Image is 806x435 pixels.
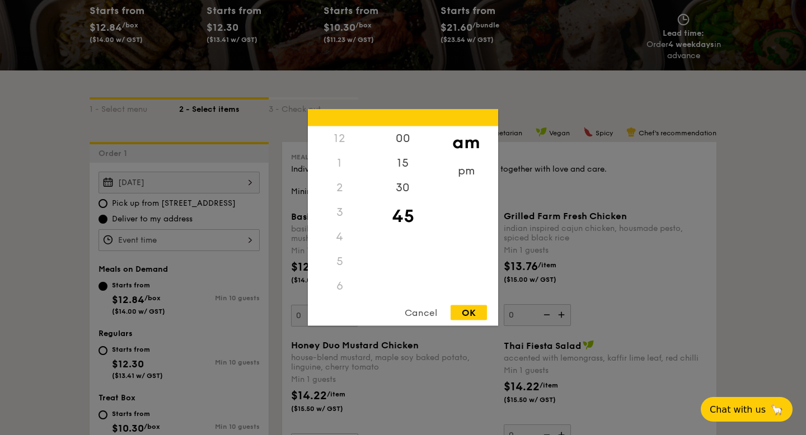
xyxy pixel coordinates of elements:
div: 15 [371,151,434,176]
div: 3 [308,200,371,225]
div: 5 [308,249,371,274]
span: Chat with us [710,404,766,415]
div: 4 [308,225,371,249]
div: 1 [308,151,371,176]
button: Chat with us🦙 [701,397,793,422]
div: am [434,126,498,159]
div: 00 [371,126,434,151]
div: 2 [308,176,371,200]
div: pm [434,159,498,183]
div: 12 [308,126,371,151]
div: OK [451,305,487,320]
span: 🦙 [770,403,784,416]
div: Cancel [393,305,448,320]
div: 45 [371,200,434,233]
div: 30 [371,176,434,200]
div: 6 [308,274,371,299]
